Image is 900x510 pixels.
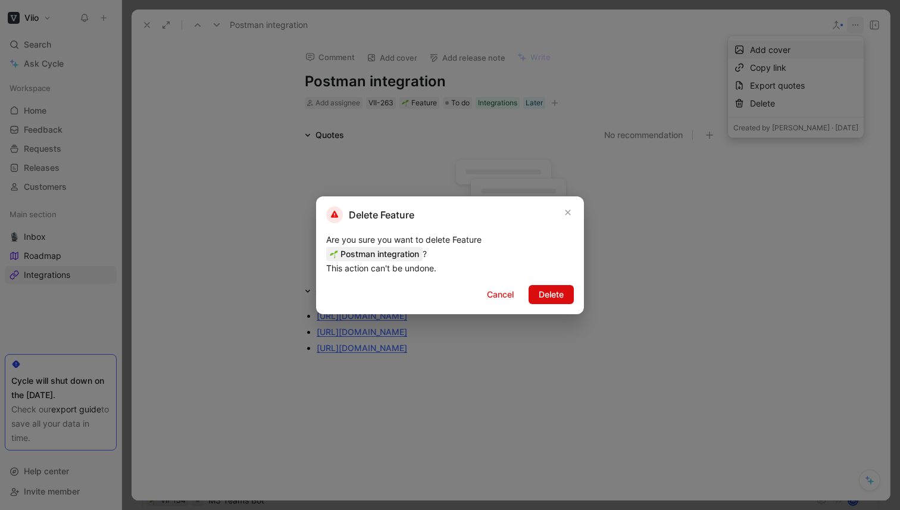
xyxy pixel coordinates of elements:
button: Delete [529,285,574,304]
button: Cancel [477,285,524,304]
img: 🌱 [330,250,338,258]
div: Are you sure you want to delete Feature ? This action can't be undone. [326,233,574,276]
h2: Delete Feature [326,206,414,223]
span: Cancel [487,287,514,302]
span: Delete [539,287,564,302]
span: Postman integration [326,247,423,261]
